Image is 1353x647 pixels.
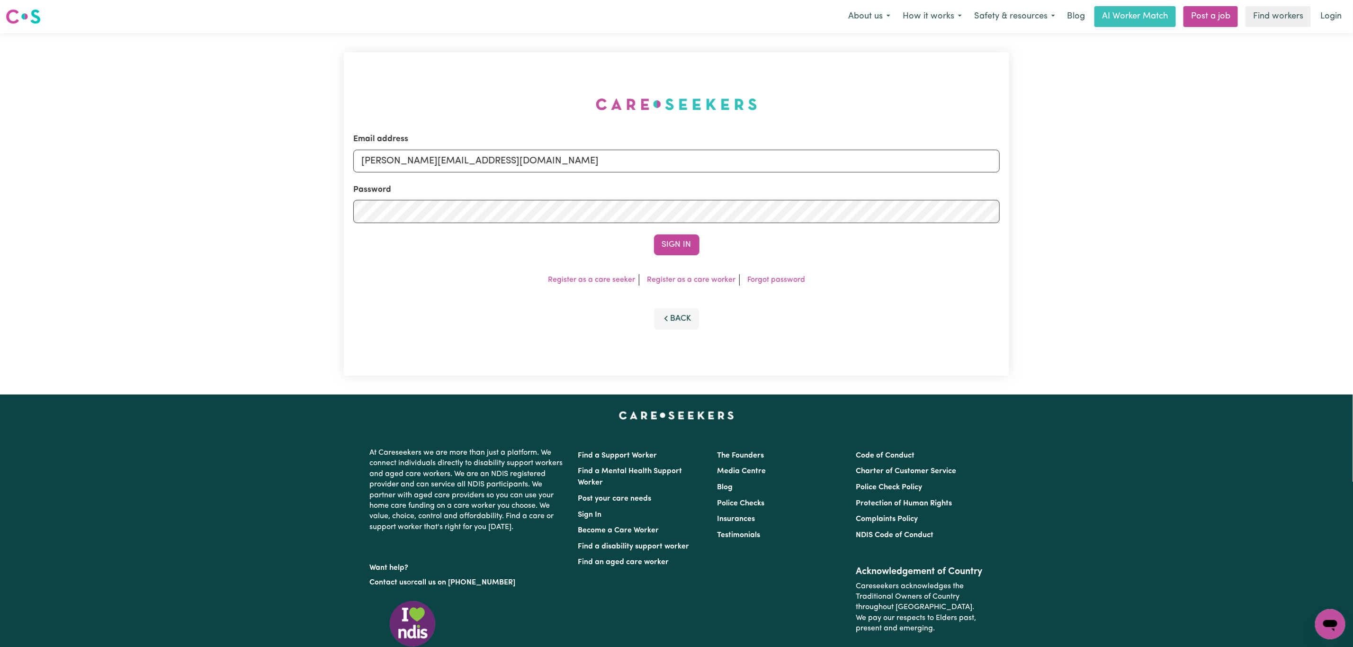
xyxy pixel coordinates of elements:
[1315,609,1345,639] iframe: Button to launch messaging window, conversation in progress
[414,579,516,586] a: call us on [PHONE_NUMBER]
[842,7,896,27] button: About us
[370,444,567,536] p: At Careseekers we are more than just a platform. We connect individuals directly to disability su...
[856,566,983,577] h2: Acknowledgement of Country
[6,6,41,27] a: Careseekers logo
[968,7,1061,27] button: Safety & resources
[856,452,914,459] a: Code of Conduct
[353,133,408,145] label: Email address
[856,531,933,539] a: NDIS Code of Conduct
[578,495,652,503] a: Post your care needs
[548,276,635,284] a: Register as a care seeker
[370,559,567,573] p: Want help?
[353,184,391,196] label: Password
[578,467,682,486] a: Find a Mental Health Support Worker
[578,511,602,519] a: Sign In
[856,515,918,523] a: Complaints Policy
[856,484,922,491] a: Police Check Policy
[856,500,952,507] a: Protection of Human Rights
[856,577,983,638] p: Careseekers acknowledges the Traditional Owners of Country throughout [GEOGRAPHIC_DATA]. We pay o...
[654,308,699,329] button: Back
[1061,6,1091,27] a: Blog
[647,276,735,284] a: Register as a care worker
[717,467,766,475] a: Media Centre
[1183,6,1238,27] a: Post a job
[619,412,734,419] a: Careseekers home page
[654,234,699,255] button: Sign In
[717,452,764,459] a: The Founders
[747,276,805,284] a: Forgot password
[717,515,755,523] a: Insurances
[6,8,41,25] img: Careseekers logo
[856,467,956,475] a: Charter of Customer Service
[1094,6,1176,27] a: AI Worker Match
[717,500,764,507] a: Police Checks
[578,543,690,550] a: Find a disability support worker
[1245,6,1311,27] a: Find workers
[578,527,659,534] a: Become a Care Worker
[717,484,733,491] a: Blog
[578,452,657,459] a: Find a Support Worker
[370,579,407,586] a: Contact us
[717,531,760,539] a: Testimonials
[896,7,968,27] button: How it works
[578,558,669,566] a: Find an aged care worker
[353,150,1000,172] input: Email address
[1315,6,1347,27] a: Login
[370,574,567,592] p: or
